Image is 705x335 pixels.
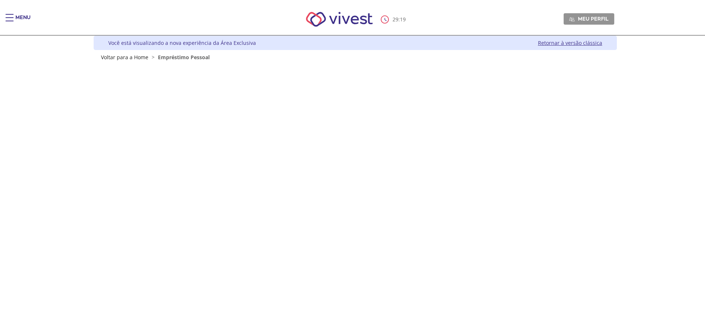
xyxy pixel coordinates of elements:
div: Você está visualizando a nova experiência da Área Exclusiva [108,39,256,46]
div: : [381,15,407,24]
a: Retornar à versão clássica [538,39,602,46]
img: Meu perfil [569,17,575,22]
span: > [150,54,156,61]
span: Empréstimo Pessoal [158,54,210,61]
span: 29 [393,16,398,23]
div: Vivest [88,36,617,335]
img: Vivest [298,4,381,35]
span: 19 [400,16,406,23]
a: Voltar para a Home [101,54,148,61]
span: Meu perfil [578,15,608,22]
a: Meu perfil [564,13,614,24]
div: Menu [15,14,30,29]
